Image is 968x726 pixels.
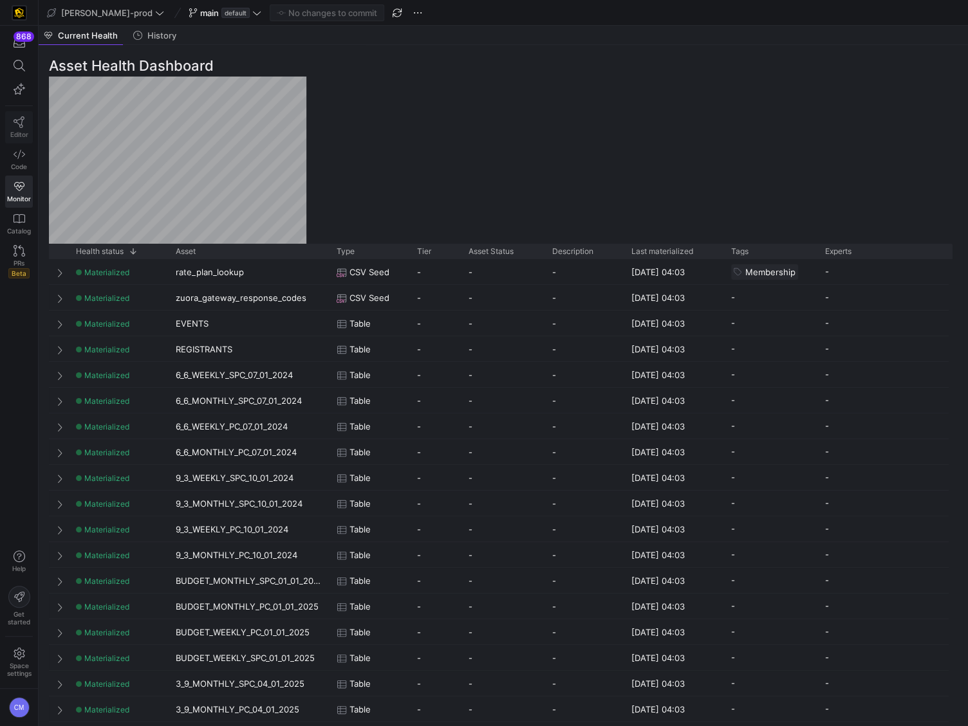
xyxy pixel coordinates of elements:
[349,388,371,413] span: Table
[731,671,735,696] span: -
[84,473,129,483] span: Materialized
[731,696,735,721] span: -
[11,565,27,572] span: Help
[84,653,129,663] span: Materialized
[168,645,329,670] div: BUDGET_WEEKLY_SPC_01_01_2025
[731,542,735,567] span: -
[544,594,624,619] div: -
[544,362,624,387] div: -
[825,336,829,361] span: -
[624,285,723,310] div: [DATE] 04:03
[624,645,723,670] div: [DATE] 04:03
[825,465,829,490] span: -
[624,491,723,516] div: [DATE] 04:03
[11,163,27,170] span: Code
[7,662,32,677] span: Space settings
[731,645,735,670] span: -
[349,260,389,285] span: CSV Seed
[168,568,329,593] div: BUDGET_MONTHLY_SPC_01_01_2025
[49,259,953,285] div: Press SPACE to select this row.
[417,671,421,696] span: -
[76,247,124,256] span: Health status
[544,645,624,670] div: -
[469,543,472,568] span: -
[731,619,735,644] span: -
[84,525,129,534] span: Materialized
[168,594,329,619] div: BUDGET_MONTHLY_PC_01_01_2025
[825,594,829,619] span: -
[624,388,723,413] div: [DATE] 04:03
[49,594,953,619] div: Press SPACE to select this row.
[417,646,421,671] span: -
[168,311,329,336] div: EVENTS
[624,311,723,336] div: [DATE] 04:03
[84,705,129,714] span: Materialized
[624,259,723,284] div: [DATE] 04:03
[731,413,735,439] span: -
[624,516,723,541] div: [DATE] 04:03
[624,671,723,696] div: [DATE] 04:03
[469,440,472,465] span: -
[349,543,371,568] span: Table
[84,679,129,689] span: Materialized
[84,628,129,637] span: Materialized
[417,697,421,722] span: -
[185,5,265,21] button: maindefault
[9,697,30,718] div: CM
[417,337,421,362] span: -
[631,247,693,256] span: Last materialized
[349,646,371,671] span: Table
[417,466,421,491] span: -
[84,293,129,303] span: Materialized
[825,671,829,696] span: -
[417,440,421,465] span: -
[624,413,723,439] div: [DATE] 04:03
[731,311,735,336] span: -
[469,697,472,722] span: -
[84,448,129,457] span: Materialized
[825,259,829,284] span: -
[825,311,829,336] span: -
[10,131,28,138] span: Editor
[731,491,735,516] span: -
[168,542,329,567] div: 9_3_MONTHLY_PC_10_01_2024
[731,388,735,413] span: -
[417,568,421,594] span: -
[469,620,472,645] span: -
[417,517,421,542] span: -
[469,646,472,671] span: -
[49,568,953,594] div: Press SPACE to select this row.
[349,466,371,491] span: Table
[825,491,829,516] span: -
[417,414,421,439] span: -
[731,336,735,361] span: -
[349,491,371,516] span: Table
[417,311,421,336] span: -
[49,55,953,77] h3: Asset Health Dashboard
[349,620,371,645] span: Table
[168,516,329,541] div: 9_3_WEEKLY_PC_10_01_2024
[49,516,953,542] div: Press SPACE to select this row.
[469,388,472,413] span: -
[544,568,624,593] div: -
[168,285,329,310] div: zuora_gateway_response_codes
[731,594,735,619] span: -
[49,491,953,516] div: Press SPACE to select this row.
[49,413,953,439] div: Press SPACE to select this row.
[168,465,329,490] div: 9_3_WEEKLY_SPC_10_01_2024
[417,260,421,285] span: -
[624,542,723,567] div: [DATE] 04:03
[544,696,624,721] div: -
[825,619,829,644] span: -
[731,247,749,256] span: Tags
[5,31,33,54] button: 868
[49,696,953,722] div: Press SPACE to select this row.
[417,491,421,516] span: -
[624,619,723,644] div: [DATE] 04:03
[417,594,421,619] span: -
[544,439,624,464] div: -
[14,32,34,42] div: 868
[624,336,723,361] div: [DATE] 04:03
[5,581,33,631] button: Getstarted
[49,362,953,388] div: Press SPACE to select this row.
